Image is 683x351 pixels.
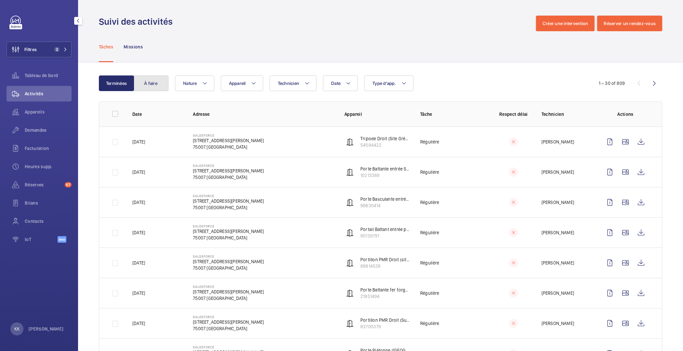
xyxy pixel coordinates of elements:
img: automatic_door.svg [346,168,354,176]
p: 75007 [GEOGRAPHIC_DATA] [193,265,264,271]
p: [PERSON_NAME] [542,260,574,266]
p: 75007 [GEOGRAPHIC_DATA] [193,174,264,181]
p: Régulière [420,169,439,175]
p: Tâches [99,44,113,50]
p: Portail Battant entrée parking [360,226,410,233]
button: À faire [133,75,168,91]
button: Créer une intervention [536,16,595,31]
p: [PERSON_NAME] [542,169,574,175]
p: [STREET_ADDRESS][PERSON_NAME] [193,319,264,325]
button: Réserver un rendez-vous [597,16,662,31]
span: Réserves [25,182,62,188]
span: Activités [25,90,72,97]
span: Beta [58,236,66,243]
p: 21951494 [360,293,410,300]
p: 75007 [GEOGRAPHIC_DATA] [193,295,264,302]
span: Bilans [25,200,72,206]
p: Portillon PMR Droit (Suffren) [360,317,410,323]
p: Tâche [420,111,486,117]
span: Appareil [229,81,246,86]
span: Date [331,81,341,86]
p: Porte Basculante entrée parking [360,196,410,202]
p: 83700379 [360,323,410,330]
p: SALESFORCE [193,315,264,319]
span: Heures supp. [25,163,72,170]
span: Type d'app. [372,81,396,86]
p: Missions [124,44,143,50]
p: Régulière [420,229,439,236]
img: automatic_door.svg [346,289,354,297]
p: [STREET_ADDRESS][PERSON_NAME] [193,198,264,204]
p: [DATE] [132,320,145,327]
p: 54584422 [360,142,410,148]
p: [PERSON_NAME] [542,290,574,296]
p: [STREET_ADDRESS][PERSON_NAME] [193,289,264,295]
p: Tripode Droit (Site Gréard) [360,135,410,142]
p: [DATE] [132,139,145,145]
img: automatic_door.svg [346,198,354,206]
p: [DATE] [132,169,145,175]
p: 89814539 [360,263,410,269]
img: automatic_door.svg [346,319,354,327]
img: automatic_door.svg [346,138,354,146]
span: Demandes [25,127,72,133]
button: Filtres2 [7,42,72,57]
p: 75007 [GEOGRAPHIC_DATA] [193,144,264,150]
span: IoT [25,236,58,243]
p: [PERSON_NAME] [29,326,64,332]
p: [STREET_ADDRESS][PERSON_NAME] [193,168,264,174]
p: [STREET_ADDRESS][PERSON_NAME] [193,228,264,235]
p: Régulière [420,139,439,145]
p: 75007 [GEOGRAPHIC_DATA] [193,204,264,211]
p: SALESFORCE [193,345,264,349]
p: [STREET_ADDRESS][PERSON_NAME] [193,258,264,265]
p: Technicien [542,111,592,117]
p: Régulière [420,260,439,266]
p: [DATE] [132,290,145,296]
p: Porte Battante entrée Suffren [360,166,410,172]
p: [DATE] [132,260,145,266]
p: Régulière [420,199,439,206]
p: SALESFORCE [193,133,264,137]
p: [STREET_ADDRESS][PERSON_NAME] [193,137,264,144]
p: Régulière [420,320,439,327]
span: Facturation [25,145,72,152]
img: automatic_door.svg [346,229,354,236]
p: SALESFORCE [193,254,264,258]
p: Portillon PMR Droit (site [GEOGRAPHIC_DATA]) [360,256,410,263]
p: Actions [602,111,649,117]
p: KK [14,326,20,332]
p: [DATE] [132,199,145,206]
p: SALESFORCE [193,224,264,228]
span: Tableau de bord [25,72,72,79]
button: Appareil [221,75,263,91]
p: Régulière [420,290,439,296]
p: Respect délai [496,111,531,117]
span: Contacts [25,218,72,224]
p: 90139791 [360,233,410,239]
button: Type d'app. [364,75,413,91]
p: [PERSON_NAME] [542,139,574,145]
p: SALESFORCE [193,164,264,168]
p: Date [132,111,182,117]
button: Nature [175,75,214,91]
p: Porte Battante fer forgé (entrée Gréard) [360,287,410,293]
p: 98630414 [360,202,410,209]
img: automatic_door.svg [346,259,354,267]
p: SALESFORCE [193,194,264,198]
p: [PERSON_NAME] [542,199,574,206]
span: Appareils [25,109,72,115]
h1: Suivi des activités [99,16,177,28]
p: [PERSON_NAME] [542,229,574,236]
span: 2 [54,47,60,52]
div: 1 – 30 of 809 [599,80,625,87]
span: Technicien [278,81,300,86]
span: Nature [183,81,197,86]
p: 75007 [GEOGRAPHIC_DATA] [193,235,264,241]
button: Terminées [99,75,134,91]
button: Date [323,75,358,91]
p: SALESFORCE [193,285,264,289]
p: [DATE] [132,229,145,236]
span: Filtres [24,46,37,53]
p: Appareil [344,111,410,117]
